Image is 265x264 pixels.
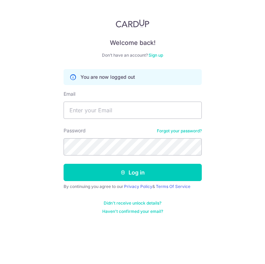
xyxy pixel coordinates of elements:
[64,127,86,134] label: Password
[64,53,202,58] div: Don’t have an account?
[64,184,202,189] div: By continuing you agree to our &
[149,53,163,58] a: Sign up
[102,209,163,214] a: Haven't confirmed your email?
[81,74,135,81] p: You are now logged out
[116,19,150,28] img: CardUp Logo
[156,184,190,189] a: Terms Of Service
[157,128,202,134] a: Forgot your password?
[64,164,202,181] button: Log in
[104,200,161,206] a: Didn't receive unlock details?
[64,102,202,119] input: Enter your Email
[64,39,202,47] h4: Welcome back!
[124,184,152,189] a: Privacy Policy
[64,91,75,97] label: Email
